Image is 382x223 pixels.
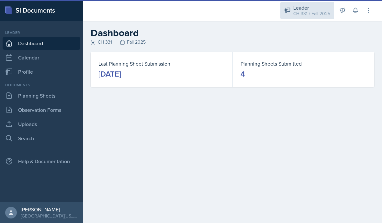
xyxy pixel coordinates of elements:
[3,89,80,102] a: Planning Sheets
[3,30,80,36] div: Leader
[91,27,374,39] h2: Dashboard
[293,10,330,17] div: CH 331 / Fall 2025
[3,51,80,64] a: Calendar
[241,60,366,68] dt: Planning Sheets Submitted
[98,60,225,68] dt: Last Planning Sheet Submission
[3,155,80,168] div: Help & Documentation
[3,82,80,88] div: Documents
[3,132,80,145] a: Search
[293,4,330,12] div: Leader
[3,37,80,50] a: Dashboard
[91,39,374,46] div: CH 331 Fall 2025
[21,213,78,219] div: [GEOGRAPHIC_DATA][US_STATE] in [GEOGRAPHIC_DATA]
[3,118,80,131] a: Uploads
[21,206,78,213] div: [PERSON_NAME]
[98,69,121,79] div: [DATE]
[3,65,80,78] a: Profile
[3,103,80,116] a: Observation Forms
[241,69,245,79] div: 4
